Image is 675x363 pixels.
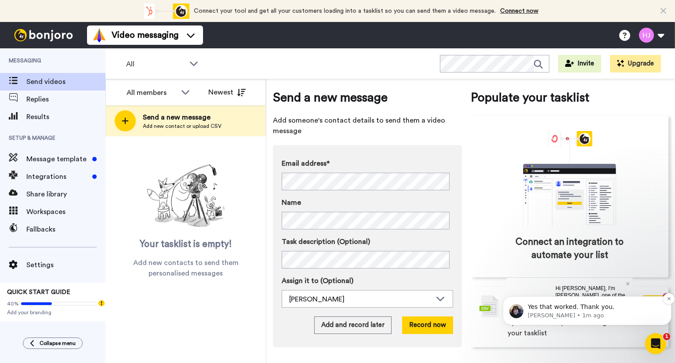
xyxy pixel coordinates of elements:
[112,29,178,41] span: Video messaging
[663,333,670,340] span: 1
[471,89,668,106] span: Populate your tasklist
[98,299,105,307] div: Tooltip anchor
[141,4,189,19] div: animation
[282,197,301,208] span: Name
[142,161,230,231] img: ready-set-action.png
[140,238,232,251] span: Your tasklist is empty!
[26,224,105,235] span: Fallbacks
[26,94,105,105] span: Replies
[40,340,76,347] span: Collapse menu
[119,258,253,279] span: Add new contacts to send them personalised messages
[504,131,635,227] div: animation
[49,7,119,84] span: Hi [PERSON_NAME], I'm [PERSON_NAME], one of the co-founders and I wanted to say hi & welcome. I'v...
[126,59,185,69] span: All
[23,338,83,349] button: Collapse menu
[402,316,453,334] button: Record now
[314,316,392,334] button: Add and record later
[143,123,221,130] span: Add new contact or upload CSV
[143,112,221,123] span: Send a new message
[194,8,496,14] span: Connect your tool and get all your customers loading into a tasklist so you can send them a video...
[1,2,25,25] img: 3183ab3e-59ed-45f6-af1c-10226f767056-1659068401.jpg
[26,189,105,200] span: Share library
[26,154,89,164] span: Message template
[28,28,39,39] img: mute-white.svg
[92,28,106,42] img: vm-color.svg
[289,294,432,305] div: [PERSON_NAME]
[127,87,177,98] div: All members
[479,295,499,317] img: csv-grey.png
[11,29,76,41] img: bj-logo-header-white.svg
[7,309,98,316] span: Add your branding
[7,300,19,307] span: 40%
[26,76,105,87] span: Send videos
[273,115,462,136] span: Add someone's contact details to send them a video message
[499,278,675,339] iframe: Intercom notifications message
[26,260,105,270] span: Settings
[282,158,453,169] label: Email address*
[26,171,89,182] span: Integrations
[500,8,538,14] a: Connect now
[282,236,453,247] label: Task description (Optional)
[26,207,105,217] span: Workspaces
[558,55,601,73] button: Invite
[610,55,661,73] button: Upgrade
[7,289,70,295] span: QUICK START GUIDE
[282,276,453,286] label: Assign it to (Optional)
[273,89,462,106] span: Send a new message
[26,112,105,122] span: Results
[645,333,666,354] iframe: Intercom live chat
[508,236,631,262] span: Connect an integration to automate your list
[202,83,252,101] button: Newest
